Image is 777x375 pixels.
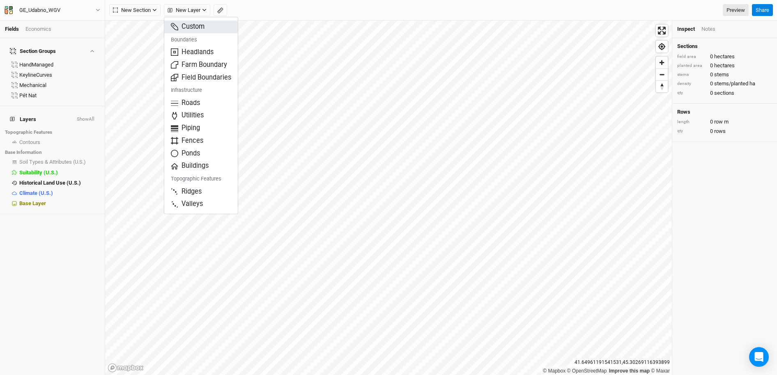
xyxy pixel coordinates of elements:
[656,41,668,53] button: Find my location
[677,54,706,60] div: field area
[19,6,60,14] div: GE_Udabno_WGV
[108,363,144,373] a: Mapbox logo
[677,128,706,134] div: qty
[109,4,161,16] button: New Section
[752,4,773,16] button: Share
[19,190,53,196] span: Climate (U.S.)
[677,43,772,50] h4: Sections
[168,6,200,14] span: New Layer
[161,172,238,185] h6: Topographic Features
[714,89,734,97] span: sections
[677,72,706,78] div: stems
[105,21,672,375] canvas: Map
[677,53,772,60] div: 0
[171,123,200,133] span: Piping
[19,72,100,78] div: KeylineCurves
[214,4,227,16] button: Shortcut: M
[171,136,203,146] span: Fences
[171,48,214,57] span: Headlands
[171,22,205,32] span: Custom
[714,80,755,87] span: stems/planted ha
[164,4,210,16] button: New Layer
[677,128,772,135] div: 0
[19,200,100,207] div: Base Layer
[19,159,86,165] span: Soil Types & Attributes (U.S.)
[171,111,204,120] span: Utilities
[161,33,238,46] h6: Boundaries
[19,169,58,176] span: Suitability (U.S.)
[677,62,772,69] div: 0
[714,128,726,135] span: rows
[19,139,100,146] div: Contours
[19,82,100,89] div: Mechanical
[749,347,769,367] div: Open Intercom Messenger
[656,81,668,92] span: Reset bearing to north
[609,368,650,374] a: Improve this map
[656,57,668,69] button: Zoom in
[76,117,95,122] button: ShowAll
[723,4,749,16] a: Preview
[677,90,706,96] div: qty
[19,180,81,186] span: Historical Land Use (U.S.)
[10,116,36,123] span: Layers
[171,187,202,197] span: Ridges
[714,53,735,60] span: hectares
[19,190,100,197] div: Climate (U.S.)
[161,84,238,96] h6: Infrastructure
[656,80,668,92] button: Reset bearing to north
[656,69,668,80] button: Zoom out
[656,25,668,37] button: Enter fullscreen
[677,118,772,126] div: 0
[10,48,56,55] div: Section Groups
[19,62,100,68] div: HandManaged
[677,89,772,97] div: 0
[714,118,729,126] span: row m
[677,80,772,87] div: 0
[677,71,772,78] div: 0
[701,25,715,33] div: Notes
[572,358,672,367] div: 41.64961191541531 , 45.30269116393899
[19,200,46,206] span: Base Layer
[677,119,706,125] div: length
[19,169,100,176] div: Suitability (U.S.)
[567,368,607,374] a: OpenStreetMap
[88,48,95,54] button: Show section groups
[677,109,772,115] h4: Rows
[19,92,100,99] div: Pét Nat
[19,139,40,145] span: Contours
[171,199,203,209] span: Valleys
[171,161,209,171] span: Buildings
[677,81,706,87] div: density
[19,180,100,186] div: Historical Land Use (U.S.)
[677,63,706,69] div: planted area
[677,25,695,33] div: Inspect
[171,73,231,82] span: Field Boundaries
[4,6,101,15] button: GE_Udabno_WGV
[714,62,735,69] span: hectares
[5,26,19,32] a: Fields
[113,6,151,14] span: New Section
[171,98,200,108] span: Roads
[19,159,100,165] div: Soil Types & Attributes (U.S.)
[171,60,227,70] span: Farm Boundary
[651,368,670,374] a: Maxar
[543,368,566,374] a: Mapbox
[25,25,51,33] div: Economics
[714,71,729,78] span: stems
[171,149,200,158] span: Ponds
